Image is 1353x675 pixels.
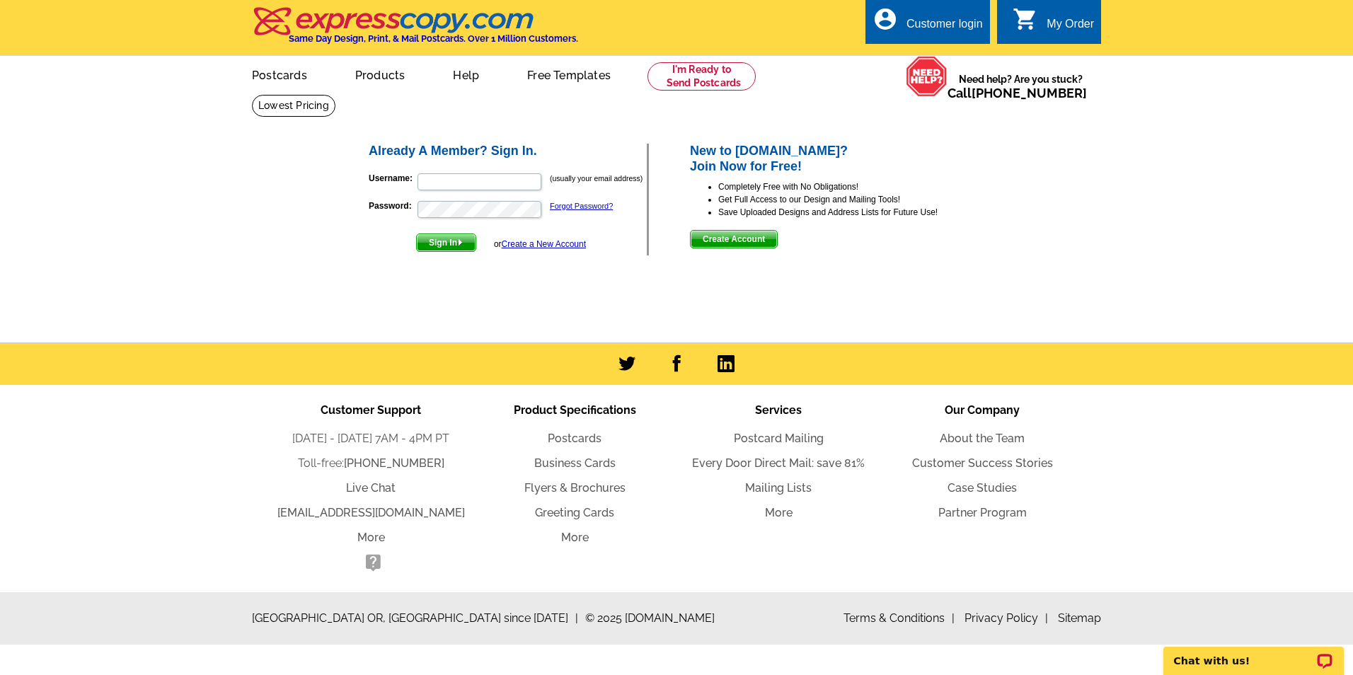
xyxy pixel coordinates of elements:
li: Get Full Access to our Design and Mailing Tools! [718,193,986,206]
a: Live Chat [346,481,396,495]
div: or [494,238,586,250]
a: [PHONE_NUMBER] [972,86,1087,100]
a: More [357,531,385,544]
a: shopping_cart My Order [1013,16,1094,33]
span: Need help? Are you stuck? [948,72,1094,100]
a: More [765,506,793,519]
li: [DATE] - [DATE] 7AM - 4PM PT [269,430,473,447]
a: Postcards [229,57,330,91]
small: (usually your email address) [550,174,643,183]
a: Partner Program [938,506,1027,519]
span: Sign In [417,234,476,251]
span: Call [948,86,1087,100]
a: Case Studies [948,481,1017,495]
img: help [906,56,948,97]
a: More [561,531,589,544]
h4: Same Day Design, Print, & Mail Postcards. Over 1 Million Customers. [289,33,578,44]
span: Create Account [691,231,777,248]
a: Create a New Account [502,239,586,249]
a: account_circle Customer login [873,16,983,33]
img: button-next-arrow-white.png [457,239,464,246]
li: Toll-free: [269,455,473,472]
a: Sitemap [1058,611,1101,625]
a: Free Templates [505,57,633,91]
span: Customer Support [321,403,421,417]
span: [GEOGRAPHIC_DATA] OR, [GEOGRAPHIC_DATA] since [DATE] [252,610,578,627]
a: Postcards [548,432,601,445]
a: Business Cards [534,456,616,470]
a: About the Team [940,432,1025,445]
div: My Order [1047,18,1094,37]
i: account_circle [873,6,898,32]
span: Our Company [945,403,1020,417]
div: Customer login [906,18,983,37]
a: Same Day Design, Print, & Mail Postcards. Over 1 Million Customers. [252,17,578,44]
a: Terms & Conditions [844,611,955,625]
a: Mailing Lists [745,481,812,495]
a: Every Door Direct Mail: save 81% [692,456,865,470]
label: Password: [369,200,416,212]
a: Flyers & Brochures [524,481,626,495]
button: Sign In [416,233,476,252]
li: Save Uploaded Designs and Address Lists for Future Use! [718,206,986,219]
button: Create Account [690,230,778,248]
span: © 2025 [DOMAIN_NAME] [585,610,715,627]
a: Help [430,57,502,91]
span: Services [755,403,802,417]
i: shopping_cart [1013,6,1038,32]
h2: Already A Member? Sign In. [369,144,647,159]
a: Forgot Password? [550,202,613,210]
a: Privacy Policy [965,611,1048,625]
h2: New to [DOMAIN_NAME]? Join Now for Free! [690,144,986,174]
a: [PHONE_NUMBER] [344,456,444,470]
span: Product Specifications [514,403,636,417]
li: Completely Free with No Obligations! [718,180,986,193]
a: Products [333,57,428,91]
iframe: LiveChat chat widget [1154,630,1353,675]
a: [EMAIL_ADDRESS][DOMAIN_NAME] [277,506,465,519]
label: Username: [369,172,416,185]
a: Customer Success Stories [912,456,1053,470]
a: Postcard Mailing [734,432,824,445]
a: Greeting Cards [535,506,614,519]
